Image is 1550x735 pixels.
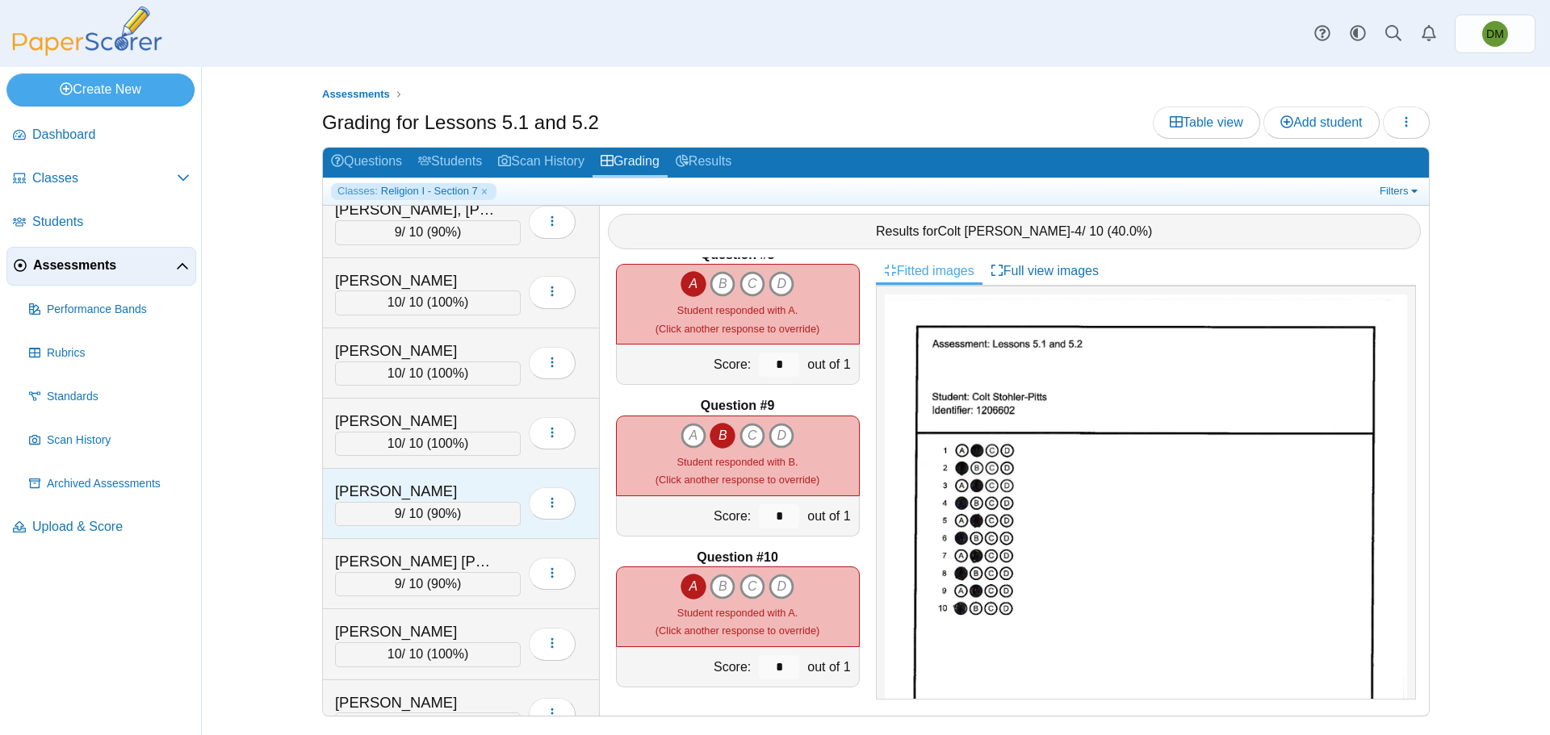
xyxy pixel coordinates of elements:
div: / 10 ( ) [335,572,521,596]
div: [PERSON_NAME] [335,270,496,291]
span: Domenic Mariani [1486,28,1504,40]
a: Classes [6,160,196,198]
span: Rubrics [47,345,190,361]
span: Dashboard [32,126,190,144]
span: 10 [387,647,402,661]
span: Assessments [33,257,176,274]
span: Religion I - Section 7 [381,184,478,198]
span: 100% [431,366,464,380]
i: B [710,271,735,297]
div: out of 1 [803,647,858,687]
small: (Click another response to override) [656,456,819,486]
div: Score: [617,647,756,687]
small: (Click another response to override) [656,304,819,334]
i: D [769,271,794,297]
small: (Click another response to override) [656,607,819,637]
a: Grading [593,148,668,177]
span: 10 [387,295,402,309]
span: 90% [431,225,457,239]
a: Questions [323,148,410,177]
a: Create New [6,73,195,106]
i: B [710,423,735,449]
span: Classes [32,169,177,187]
a: Students [6,203,196,242]
a: Rubrics [23,334,196,373]
span: 90% [431,577,457,591]
span: Table view [1170,115,1243,129]
a: Table view [1153,106,1260,139]
h1: Grading for Lessons 5.1 and 5.2 [322,109,599,136]
b: Question #10 [697,549,777,566]
div: Score: [617,496,756,536]
img: PaperScorer [6,6,168,56]
a: Students [410,148,490,177]
div: out of 1 [803,496,858,536]
div: [PERSON_NAME] [335,411,496,432]
a: Archived Assessments [23,465,196,503]
a: Assessments [318,85,394,105]
div: / 10 ( ) [335,432,521,456]
span: Archived Assessments [47,476,190,492]
div: [PERSON_NAME], [PERSON_NAME] [335,199,496,220]
div: [PERSON_NAME] [335,340,496,361]
span: 100% [431,647,464,661]
span: Student responded with B. [677,456,798,468]
a: Dashboard [6,116,196,155]
span: 9 [395,225,402,239]
a: Add student [1263,106,1379,139]
a: Upload & Score [6,508,196,547]
div: Results for - / 10 ( ) [608,214,1422,249]
a: Filters [1376,183,1425,199]
span: Domenic Mariani [1482,21,1508,47]
i: A [681,574,706,599]
div: / 10 ( ) [335,220,521,244]
span: 9 [395,507,402,520]
i: D [769,574,794,599]
div: [PERSON_NAME] [PERSON_NAME] [335,551,496,572]
a: Domenic Mariani [1455,15,1535,53]
span: 100% [431,436,464,450]
div: / 10 ( ) [335,361,521,386]
a: Fitted images [876,257,982,285]
div: / 10 ( ) [335,290,521,315]
a: Scan History [490,148,593,177]
i: A [681,271,706,297]
span: Student responded with A. [677,304,798,316]
span: 90% [431,507,457,520]
i: C [739,574,765,599]
span: 10 [387,436,402,450]
i: C [739,271,765,297]
span: Add student [1280,115,1362,129]
div: Score: [617,345,756,384]
a: Performance Bands [23,290,196,329]
span: Student responded with A. [677,607,798,619]
span: Colt [PERSON_NAME] [938,224,1070,238]
div: / 10 ( ) [335,502,521,526]
span: Standards [47,389,190,405]
div: [PERSON_NAME] [335,481,496,502]
span: 100% [431,295,464,309]
span: Upload & Score [32,518,190,536]
a: Alerts [1411,16,1447,52]
a: Assessments [6,247,196,286]
i: D [769,423,794,449]
i: B [710,574,735,599]
div: [PERSON_NAME] [335,621,496,642]
span: 4 [1075,224,1082,238]
span: Scan History [47,432,190,449]
a: Results [668,148,739,177]
span: Assessments [322,88,390,100]
i: C [739,423,765,449]
div: [PERSON_NAME] [335,692,496,713]
div: out of 1 [803,345,858,384]
i: A [681,423,706,449]
b: Question #9 [701,397,775,415]
a: Standards [23,378,196,416]
span: Students [32,213,190,231]
span: 40.0% [1112,224,1148,238]
span: Performance Bands [47,302,190,318]
a: Classes: Religion I - Section 7 [331,183,496,199]
span: 9 [395,577,402,591]
a: PaperScorer [6,44,168,58]
a: Full view images [982,257,1107,285]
